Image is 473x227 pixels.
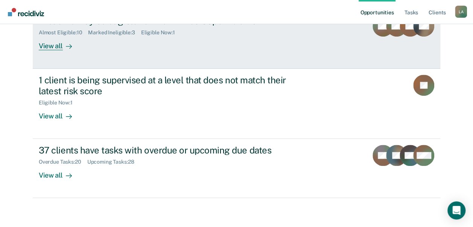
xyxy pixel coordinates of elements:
[39,145,303,156] div: 37 clients have tasks with overdue or upcoming due dates
[455,6,467,18] div: L A
[39,35,81,50] div: View all
[87,159,140,165] div: Upcoming Tasks : 28
[8,8,44,16] img: Recidiviz
[33,9,440,69] a: 11 clients may be eligible for the Limited Supervision UnitAlmost Eligible:10Marked Ineligible:3E...
[33,69,440,139] a: 1 client is being supervised at a level that does not match their latest risk scoreEligible Now:1...
[39,29,88,36] div: Almost Eligible : 10
[447,201,465,219] div: Open Intercom Messenger
[39,106,81,120] div: View all
[39,165,81,180] div: View all
[39,159,87,165] div: Overdue Tasks : 20
[39,100,79,106] div: Eligible Now : 1
[455,6,467,18] button: Profile dropdown button
[141,29,181,36] div: Eligible Now : 1
[33,139,440,198] a: 37 clients have tasks with overdue or upcoming due datesOverdue Tasks:20Upcoming Tasks:28View all
[88,29,141,36] div: Marked Ineligible : 3
[39,75,303,97] div: 1 client is being supervised at a level that does not match their latest risk score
